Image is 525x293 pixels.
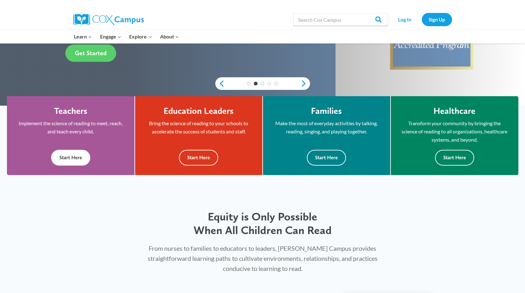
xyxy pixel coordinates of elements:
button: Start Here [51,150,90,165]
p: Implement the science of reading to meet, reach, and teach every child. [16,119,125,135]
a: Sign Up [422,13,452,26]
a: Get Started [65,44,116,62]
button: Start Here [435,150,474,165]
span: Equity is Only Possible When All Children Can Read [194,210,332,237]
a: previous [215,80,225,87]
a: 1 [247,82,251,85]
p: Bring the science of reading to your schools to accelerate the success of students and staff. [145,119,253,135]
a: Education Leaders Bring the science of reading to your schools to accelerate the success of stude... [135,96,262,175]
span: Get Started [75,49,107,57]
a: Families Make the most of everyday activities by talking, reading, singing, and playing together.... [263,96,390,175]
p: Transform your community by bringing the science of reading to all organizations, healthcare syst... [400,119,509,144]
button: Child menu of Learn [70,30,96,43]
p: Make the most of everyday activities by talking, reading, singing, and playing together. [272,119,381,135]
img: Cox Campus [73,14,144,25]
h4: Families [311,106,342,116]
input: Search Cox Campus [293,13,388,26]
a: 2 [254,82,258,85]
button: Child menu of Explore [125,30,156,43]
div: content slider buttons [215,77,310,90]
a: Log In [391,13,419,26]
button: Child menu of Engage [96,30,125,43]
a: Teachers Implement the science of reading to meet, reach, and teach every child. Start Here [7,96,134,175]
a: Healthcare Transform your community by bringing the science of reading to all organizations, heal... [391,96,518,175]
nav: Secondary Navigation [391,13,452,26]
a: 4 [267,82,271,85]
h4: Teachers [54,106,87,116]
a: next [301,80,310,87]
button: Start Here [307,150,346,165]
a: 3 [261,82,265,85]
h4: Healthcare [433,106,475,116]
p: From nurses to families to educators to leaders, [PERSON_NAME] Campus provides straightforward le... [140,243,385,273]
h4: Education Leaders [164,106,234,116]
a: 5 [274,82,278,85]
button: Start Here [179,150,218,165]
button: Child menu of About [156,30,183,43]
nav: Primary Navigation [70,30,183,43]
